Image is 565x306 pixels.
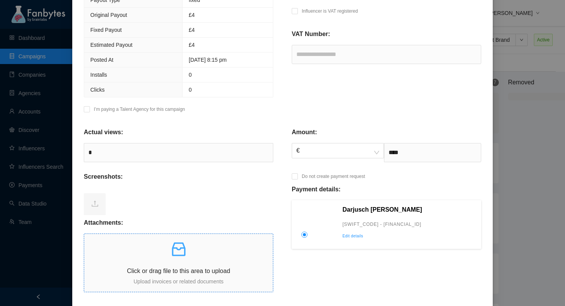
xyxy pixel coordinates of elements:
p: Click or drag file to this area to upload [84,266,273,276]
p: Payment details: [292,185,341,194]
span: Posted At [90,57,113,63]
span: inboxClick or drag file to this area to uploadUpload invoices or related documents [84,234,273,292]
span: upload [91,200,99,207]
span: Estimated Payout [90,42,133,48]
p: Darjusch [PERSON_NAME] [342,205,476,214]
span: 0 [189,72,192,78]
span: 0 [189,87,192,93]
p: Influencer is VAT registered [302,7,358,15]
p: Actual views: [84,128,123,137]
span: £ 4 [189,12,195,18]
span: Installs [90,72,107,78]
span: € [296,143,379,158]
span: £4 [189,42,195,48]
span: Fixed Payout [90,27,122,33]
span: £4 [189,27,195,33]
p: Upload invoices or related documents [84,277,273,286]
p: VAT Number: [292,30,330,39]
p: Attachments: [84,218,123,227]
span: Original Payout [90,12,127,18]
span: inbox [169,240,188,258]
span: [DATE] 8:15 pm [189,57,227,63]
p: I’m paying a Talent Agency for this campaign [94,105,185,113]
p: Amount: [292,128,317,137]
span: Clicks [90,87,105,93]
p: [SWIFT_CODE] - [FINANCIAL_ID] [342,220,476,228]
p: Do not create payment request [302,173,365,180]
p: Screenshots: [84,172,123,181]
p: Edit details [342,233,476,240]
